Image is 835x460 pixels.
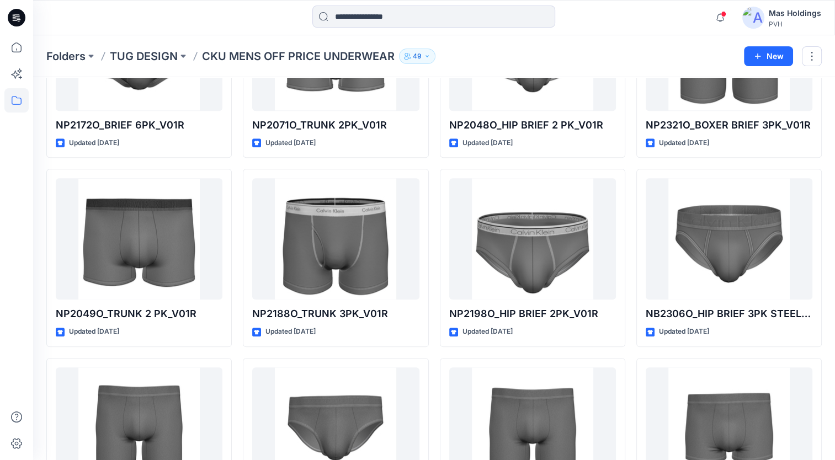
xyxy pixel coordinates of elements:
div: Mas Holdings [769,7,821,20]
p: NP2071O_TRUNK 2PK_V01R [252,117,419,133]
p: Updated [DATE] [265,326,316,338]
a: NB2306O_HIP BRIEF 3PK STEEL MICRO_V01R [646,178,812,299]
p: Updated [DATE] [462,326,513,338]
p: NP2188O_TRUNK 3PK_V01R [252,306,419,322]
a: TUG DESIGN [110,49,178,64]
p: NP2049O_TRUNK 2 PK_V01R [56,306,222,322]
p: CKU MENS OFF PRICE UNDERWEAR [202,49,395,64]
p: Updated [DATE] [69,326,119,338]
a: NP2188O_TRUNK 3PK_V01R [252,178,419,299]
p: NP2198O_HIP BRIEF 2PK_V01R [449,306,616,322]
p: NP2172O_BRIEF 6PK_V01R [56,117,222,133]
p: 49 [413,50,422,62]
p: NB2306O_HIP BRIEF 3PK STEEL MICRO_V01R [646,306,812,322]
p: Updated [DATE] [659,137,709,149]
div: PVH [769,20,821,28]
p: Updated [DATE] [659,326,709,338]
p: NP2321O_BOXER BRIEF 3PK_V01R [646,117,812,133]
p: Updated [DATE] [265,137,316,149]
img: avatar [742,7,764,29]
button: 49 [399,49,435,64]
a: NP2049O_TRUNK 2 PK_V01R [56,178,222,299]
p: Updated [DATE] [69,137,119,149]
p: Updated [DATE] [462,137,513,149]
p: NP2048O_HIP BRIEF 2 PK_V01R [449,117,616,133]
a: NP2198O_HIP BRIEF 2PK_V01R [449,178,616,299]
a: Folders [46,49,86,64]
button: New [744,46,793,66]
